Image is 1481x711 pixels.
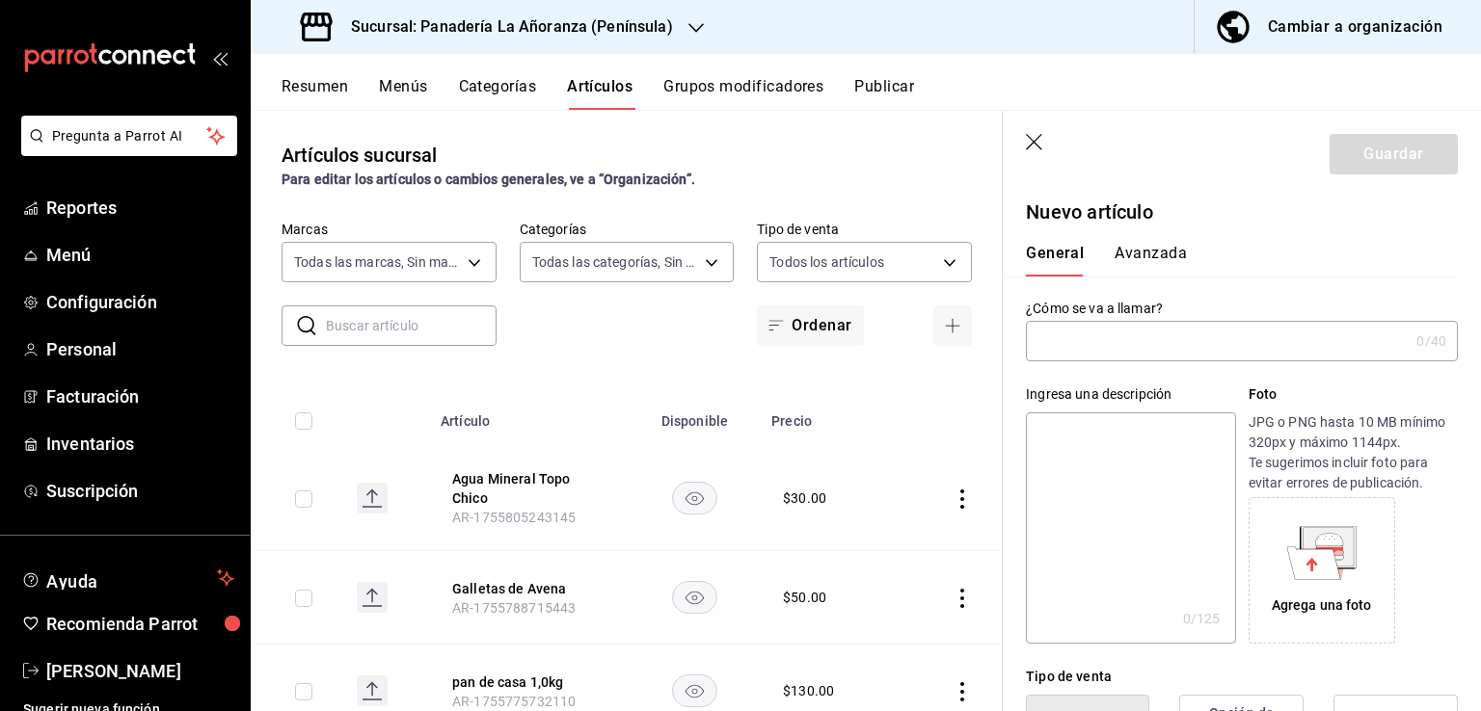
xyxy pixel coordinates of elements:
[672,674,717,707] button: availability-product
[336,15,673,39] h3: Sucursal: Panadería La Añoranza (Península)
[46,383,234,409] span: Facturación
[282,77,1481,110] div: navigation tabs
[326,306,497,345] input: Buscar artículo
[1249,384,1458,405] p: Foto
[459,77,537,110] button: Categorías
[630,384,760,446] th: Disponible
[282,77,348,110] button: Resumen
[672,581,717,614] button: availability-product
[1026,667,1458,687] div: Tipo de venta
[282,141,437,170] div: Artículos sucursal
[783,681,834,700] div: $ 130.00
[46,658,234,684] span: [PERSON_NAME]
[663,77,823,110] button: Grupos modificadores
[1115,244,1187,276] button: Avanzada
[672,482,717,514] button: availability-product
[46,242,234,268] span: Menú
[1416,331,1446,351] div: 0 /40
[452,510,576,525] span: AR-1755805243145
[1253,502,1390,639] div: Agrega una foto
[1249,412,1458,493] p: JPG o PNG hasta 10 MB mínimo 320px y máximo 1144px. Te sugerimos incluir foto para evitar errores...
[452,672,606,692] button: edit-product-location
[757,305,863,346] button: Ordenar
[46,611,234,637] span: Recomienda Parrot
[282,223,497,236] label: Marcas
[46,289,234,315] span: Configuración
[783,488,826,508] div: $ 30.00
[13,140,237,160] a: Pregunta a Parrot AI
[452,694,576,709] span: AR-1755775732110
[282,171,695,187] strong: Para editar los artículos o cambios generales, ve a “Organización”.
[1026,244,1084,276] button: General
[1026,384,1235,405] div: Ingresa una descripción
[429,384,630,446] th: Artículo
[294,252,461,272] span: Todas las marcas, Sin marca
[452,469,606,508] button: edit-product-location
[953,682,972,701] button: actions
[52,126,207,146] span: Pregunta a Parrot AI
[567,77,633,110] button: Artículos
[783,588,826,607] div: $ 50.00
[1026,244,1435,276] div: navigation tabs
[46,431,234,457] span: Inventarios
[46,566,209,590] span: Ayuda
[532,252,699,272] span: Todas las categorías, Sin categoría
[379,77,427,110] button: Menús
[46,336,234,362] span: Personal
[953,589,972,608] button: actions
[452,600,576,616] span: AR-1755788715443
[21,116,237,156] button: Pregunta a Parrot AI
[769,252,884,272] span: Todos los artículos
[212,50,228,66] button: open_drawer_menu
[1183,609,1221,628] div: 0 /125
[452,579,606,598] button: edit-product-location
[520,223,735,236] label: Categorías
[1026,302,1458,315] label: ¿Cómo se va a llamar?
[760,384,899,446] th: Precio
[854,77,914,110] button: Publicar
[953,489,972,509] button: actions
[1272,595,1372,616] div: Agrega una foto
[46,195,234,221] span: Reportes
[1026,197,1458,226] p: Nuevo artículo
[1268,13,1442,40] div: Cambiar a organización
[46,478,234,504] span: Suscripción
[757,223,972,236] label: Tipo de venta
